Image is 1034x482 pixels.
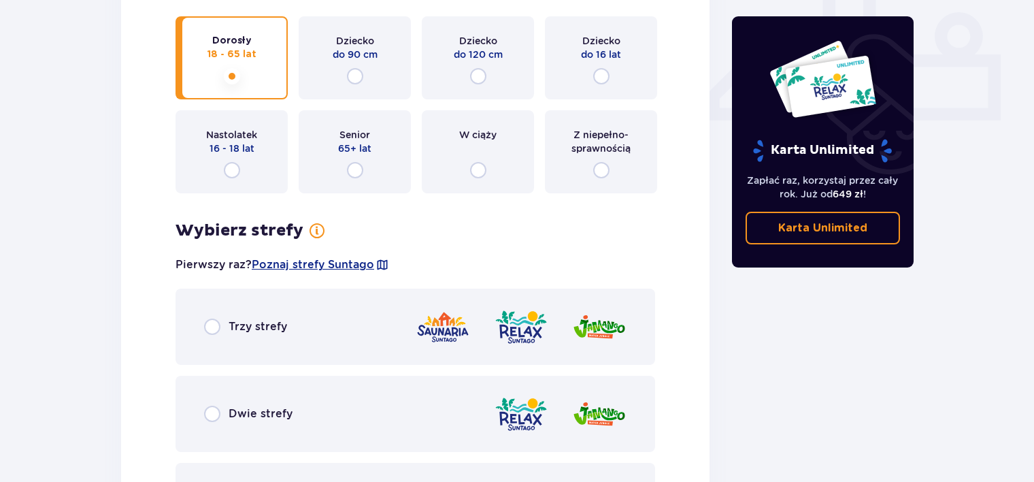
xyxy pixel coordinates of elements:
span: 65+ lat [338,142,371,155]
img: Relax [494,308,548,347]
span: Nastolatek [206,128,257,142]
p: Karta Unlimited [752,139,893,163]
span: 649 zł [833,189,863,199]
span: do 120 cm [454,48,503,61]
span: Senior [339,128,370,142]
span: W ciąży [459,128,497,142]
p: Pierwszy raz? [176,257,389,272]
img: Saunaria [416,308,470,347]
a: Poznaj strefy Suntago [252,257,374,272]
span: 16 - 18 lat [210,142,254,155]
span: Dorosły [212,34,252,48]
span: Dziecko [582,34,620,48]
h3: Wybierz strefy [176,221,303,241]
p: Karta Unlimited [778,221,867,236]
img: Dwie karty całoroczne do Suntago z napisem 'UNLIMITED RELAX', na białym tle z tropikalnymi liśćmi... [769,39,877,118]
span: Trzy strefy [229,319,287,334]
p: Zapłać raz, korzystaj przez cały rok. Już od ! [746,174,901,201]
span: Dziecko [459,34,497,48]
img: Relax [494,395,548,434]
span: Dziecko [336,34,374,48]
a: Karta Unlimited [746,212,901,244]
img: Jamango [572,395,627,434]
span: 18 - 65 lat [207,48,256,61]
span: Z niepełno­sprawnością [557,128,645,155]
span: do 90 cm [333,48,378,61]
span: do 16 lat [581,48,621,61]
img: Jamango [572,308,627,347]
span: Dwie strefy [229,406,293,421]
